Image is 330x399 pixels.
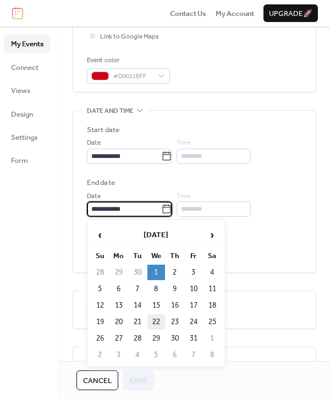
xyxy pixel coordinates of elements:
span: Cancel [83,375,112,386]
span: Time [177,191,191,202]
span: › [204,224,221,246]
th: Su [91,248,109,264]
td: 7 [129,281,146,297]
th: Mo [110,248,128,264]
span: Link to Google Maps [100,31,159,42]
td: 28 [91,265,109,280]
a: Design [4,105,50,123]
button: Upgrade🚀 [263,4,318,22]
a: Contact Us [170,8,206,19]
span: Design [11,109,33,120]
td: 5 [147,347,165,363]
td: 5 [91,281,109,297]
button: Cancel [76,370,118,390]
span: Date [87,191,101,202]
a: Settings [4,128,50,146]
td: 28 [129,331,146,346]
span: Settings [11,132,37,143]
th: Tu [129,248,146,264]
td: 3 [185,265,202,280]
a: My Account [216,8,254,19]
td: 19 [91,314,109,330]
span: Views [11,85,30,96]
span: Date [87,138,101,149]
a: Views [4,81,50,99]
td: 6 [166,347,184,363]
td: 27 [110,331,128,346]
td: 1 [204,331,221,346]
td: 4 [129,347,146,363]
td: 29 [147,331,165,346]
td: 23 [166,314,184,330]
th: Fr [185,248,202,264]
td: 30 [166,331,184,346]
td: 21 [129,314,146,330]
td: 9 [166,281,184,297]
td: 8 [147,281,165,297]
div: Event color [87,55,168,66]
th: We [147,248,165,264]
td: 2 [91,347,109,363]
span: #D0021BFF [113,71,152,82]
span: Connect [11,62,38,73]
td: 25 [204,314,221,330]
span: My Events [11,39,43,50]
a: My Events [4,35,50,52]
a: Form [4,151,50,169]
td: 2 [166,265,184,280]
th: Sa [204,248,221,264]
td: 14 [129,298,146,313]
span: Form [11,155,28,166]
td: 4 [204,265,221,280]
td: 8 [204,347,221,363]
span: Date and time [87,106,134,117]
td: 7 [185,347,202,363]
div: End date [87,177,115,188]
td: 30 [129,265,146,280]
td: 1 [147,265,165,280]
img: logo [12,7,23,19]
span: Time [177,138,191,149]
td: 24 [185,314,202,330]
td: 20 [110,314,128,330]
span: Upgrade 🚀 [269,8,312,19]
td: 12 [91,298,109,313]
td: 17 [185,298,202,313]
a: Connect [4,58,50,76]
th: [DATE] [110,223,202,247]
td: 22 [147,314,165,330]
span: ‹ [92,224,108,246]
td: 29 [110,265,128,280]
td: 26 [91,331,109,346]
td: 10 [185,281,202,297]
td: 31 [185,331,202,346]
td: 13 [110,298,128,313]
td: 3 [110,347,128,363]
td: 18 [204,298,221,313]
td: 6 [110,281,128,297]
td: 11 [204,281,221,297]
td: 15 [147,298,165,313]
th: Th [166,248,184,264]
td: 16 [166,298,184,313]
div: Start date [87,124,119,135]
